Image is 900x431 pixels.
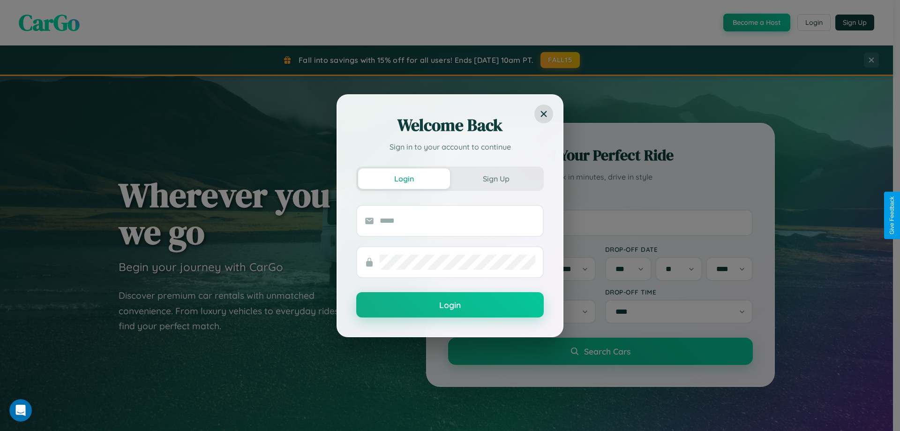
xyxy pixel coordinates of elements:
[356,141,544,152] p: Sign in to your account to continue
[9,399,32,422] iframe: Intercom live chat
[356,114,544,136] h2: Welcome Back
[889,197,895,234] div: Give Feedback
[358,168,450,189] button: Login
[450,168,542,189] button: Sign Up
[356,292,544,318] button: Login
